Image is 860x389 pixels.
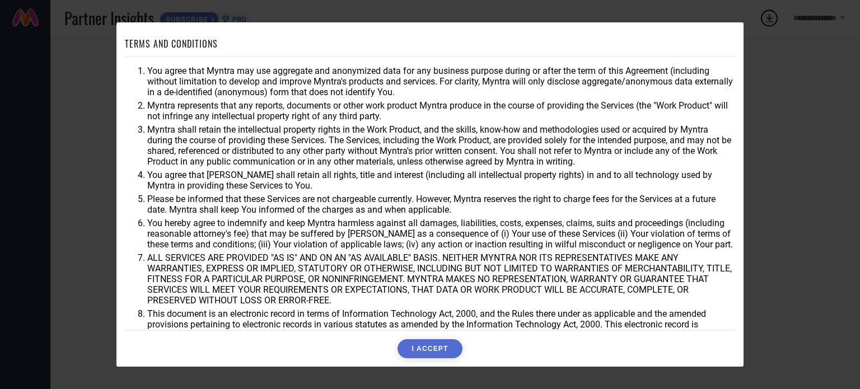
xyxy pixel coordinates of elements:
li: This document is an electronic record in terms of Information Technology Act, 2000, and the Rules... [147,308,735,340]
li: You hereby agree to indemnify and keep Myntra harmless against all damages, liabilities, costs, e... [147,218,735,250]
button: I ACCEPT [398,339,462,358]
li: You agree that [PERSON_NAME] shall retain all rights, title and interest (including all intellect... [147,170,735,191]
li: ALL SERVICES ARE PROVIDED "AS IS" AND ON AN "AS AVAILABLE" BASIS. NEITHER MYNTRA NOR ITS REPRESEN... [147,252,735,306]
li: You agree that Myntra may use aggregate and anonymized data for any business purpose during or af... [147,65,735,97]
li: Myntra represents that any reports, documents or other work product Myntra produce in the course ... [147,100,735,121]
li: Please be informed that these Services are not chargeable currently. However, Myntra reserves the... [147,194,735,215]
h1: TERMS AND CONDITIONS [125,37,218,50]
li: Myntra shall retain the intellectual property rights in the Work Product, and the skills, know-ho... [147,124,735,167]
